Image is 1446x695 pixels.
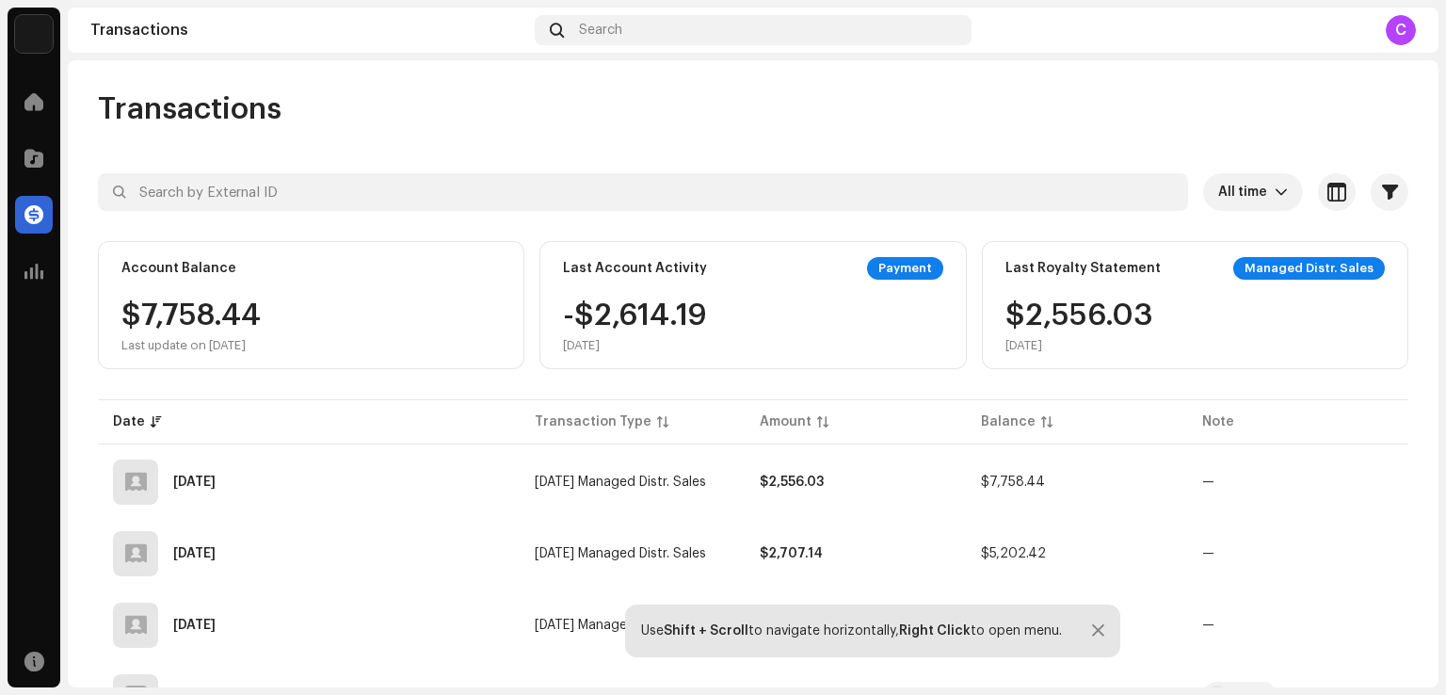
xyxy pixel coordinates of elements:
div: Account Balance [121,261,236,276]
re-a-table-badge: — [1202,476,1214,489]
div: [DATE] [563,338,707,353]
span: Jul 2025 Managed Distr. Sales [535,619,706,632]
div: Transaction Type [535,412,651,431]
div: Date [113,412,145,431]
div: Transactions [90,23,527,38]
re-a-table-badge: — [1202,547,1214,560]
strong: Shift + Scroll [664,624,748,638]
div: Managed Distr. Sales [1233,257,1385,280]
div: Aug 7, 2025 [173,619,216,632]
span: Sep 2025 Managed Distr. Sales [535,476,706,489]
div: Last Royalty Statement [1005,261,1161,276]
input: Search by External ID [98,173,1188,211]
strong: $2,556.03 [760,476,824,489]
strong: Right Click [899,624,971,638]
div: dropdown trigger [1275,173,1288,211]
div: Last update on [DATE] [121,338,261,353]
div: Amount [760,412,811,431]
div: C [1386,15,1416,45]
span: $7,758.44 [981,476,1045,489]
span: All time [1218,173,1275,211]
div: [DATE] [1005,338,1153,353]
span: Search [579,23,622,38]
span: Aug 2025 Managed Distr. Sales [535,547,706,560]
div: Oct 3, 2025 [173,476,216,489]
strong: $2,707.14 [760,547,823,560]
span: $5,202.42 [981,547,1046,560]
div: Payment [867,257,943,280]
img: de0d2825-999c-4937-b35a-9adca56ee094 [15,15,53,53]
div: Last Account Activity [563,261,707,276]
div: Balance [981,412,1036,431]
re-a-table-badge: — [1202,619,1214,632]
div: Sep 5, 2025 [173,547,216,560]
span: Transactions [98,90,281,128]
div: Use to navigate horizontally, to open menu. [641,623,1062,638]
